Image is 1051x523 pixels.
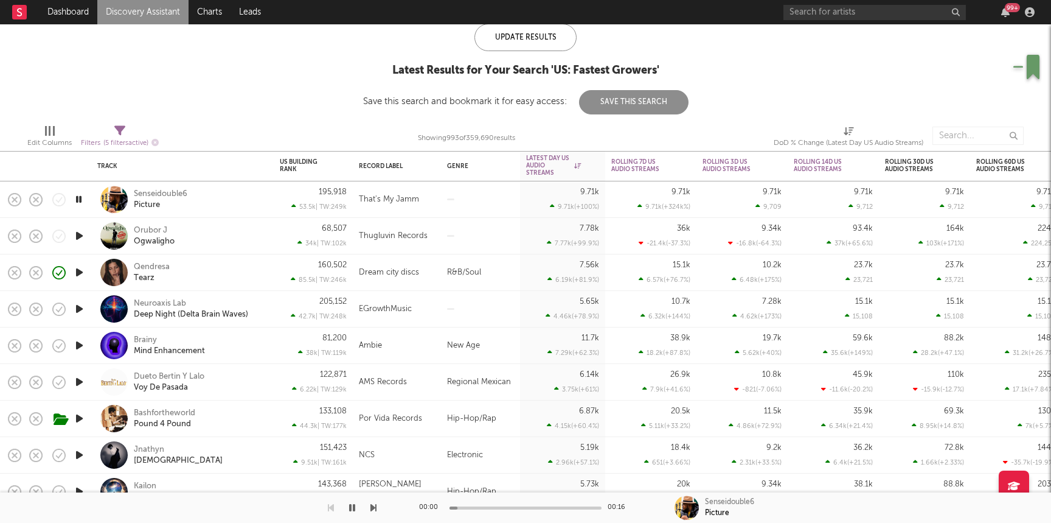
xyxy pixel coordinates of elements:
div: 18.4k [671,444,690,452]
div: 88.2k [944,334,964,342]
input: Search... [932,127,1024,145]
div: 9,709 [755,203,782,211]
div: 59.6k [853,334,873,342]
div: Rolling 3D US Audio Streams [702,158,763,173]
div: Mind Enhancement [134,346,205,357]
div: Showing 993 of 359,690 results [418,121,515,156]
div: 1.66k ( +2.33 % ) [913,458,964,466]
button: 99+ [1001,7,1010,17]
div: 15.1k [855,298,873,306]
div: 28.2k ( +47.1 % ) [913,349,964,357]
div: 81,200 [322,334,347,342]
div: 4.86k ( +72.9 % ) [729,422,782,430]
div: Hip-Hop/Rap [441,474,520,510]
div: Por Vida Records [359,412,422,426]
div: 26.9k [670,371,690,379]
div: 5.65k [580,298,599,306]
div: 133,108 [319,407,347,415]
div: Save this search and bookmark it for easy access: [363,97,689,106]
div: 9.51k | TW: 161k [280,458,347,466]
div: Track [97,163,262,170]
div: [PERSON_NAME] Mompo [359,477,435,507]
div: 88.8k [943,480,964,488]
div: 69.3k [944,407,964,415]
div: Edit Columns [27,136,72,150]
div: Rolling 60D US Audio Streams [976,158,1037,173]
div: 5.62k ( +40 % ) [735,349,782,357]
div: 164k [946,225,964,233]
div: 37k ( +65.6 % ) [827,239,873,247]
div: 20.5k [671,407,690,415]
div: 6.87k [579,407,599,415]
div: Picture [134,200,160,211]
div: 6.34k ( +21.4 % ) [821,422,873,430]
div: 6.4k ( +21.5 % ) [825,458,873,466]
div: 9.34k [761,480,782,488]
div: 9.71k ( +324k % ) [637,203,690,211]
div: -16.8k ( -64.3 % ) [728,239,782,247]
a: Kailon [134,481,156,492]
a: Dueto Bertin Y Lalo [134,371,204,382]
div: 15,108 [936,312,964,320]
div: 38k | TW: 119k [280,349,347,357]
div: 4.62k ( +173 % ) [732,312,782,320]
div: DoD % Change (Latest Day US Audio Streams) [774,136,923,150]
div: 42.7k | TW: 248k [280,312,347,320]
div: Neuroaxis Lab [134,298,186,309]
div: 11.7k [581,334,599,342]
div: 6.48k ( +175 % ) [732,276,782,284]
a: Voy De Pasada [134,382,188,393]
div: Dream city discs [359,265,419,280]
div: 15,108 [845,312,873,320]
div: 9.71k [763,188,782,196]
div: 6.32k ( +144 % ) [640,312,690,320]
div: 15.1k [673,261,690,269]
div: 205,152 [319,298,347,306]
div: Picture [705,508,729,519]
div: 9.71k [945,188,964,196]
div: Showing 993 of 359,690 results [418,131,515,146]
div: 5.11k ( +33.2 % ) [641,422,690,430]
div: 2.96k ( +57.1 % ) [548,458,599,466]
div: 23.7k [854,261,873,269]
div: Pound 4 Pound [134,419,191,430]
a: Senseidouble6 [134,189,187,200]
div: 7.77k ( +99.9 % ) [547,239,599,247]
div: 23.7k [945,261,964,269]
div: 18.2k ( +87.8 % ) [639,349,690,357]
div: 35.6k ( +149 % ) [823,349,873,357]
div: That's My Jamm [359,192,419,207]
div: 110k [948,371,964,379]
div: 36k [677,225,690,233]
a: Fides [134,492,153,503]
div: Electronic [441,437,520,474]
div: 53.5k | TW: 249k [280,203,347,211]
div: 99 + [1005,3,1020,12]
div: Ambie [359,339,382,353]
div: Rolling 14D US Audio Streams [794,158,855,173]
div: 6.14k [580,371,599,379]
div: 9,712 [940,203,964,211]
div: Rolling 7D US Audio Streams [611,158,672,173]
div: 38.1k [854,480,873,488]
a: Orubor J [134,225,167,236]
a: Deep Night (Delta Brain Waves) [134,309,248,320]
div: 9.71k [671,188,690,196]
a: Bashfortheworld [134,408,195,419]
a: Tearz [134,273,154,284]
div: 10.8k [762,371,782,379]
div: 9,712 [848,203,873,211]
div: 85.5k | TW: 246k [280,276,347,284]
div: 4.15k ( +60.4 % ) [547,422,599,430]
div: Filters [81,136,159,151]
div: 20k [677,480,690,488]
div: 34k | TW: 102k [280,239,347,247]
a: [DEMOGRAPHIC_DATA] [134,455,223,466]
div: 103k ( +171 % ) [918,239,964,247]
div: 19.7k [763,334,782,342]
